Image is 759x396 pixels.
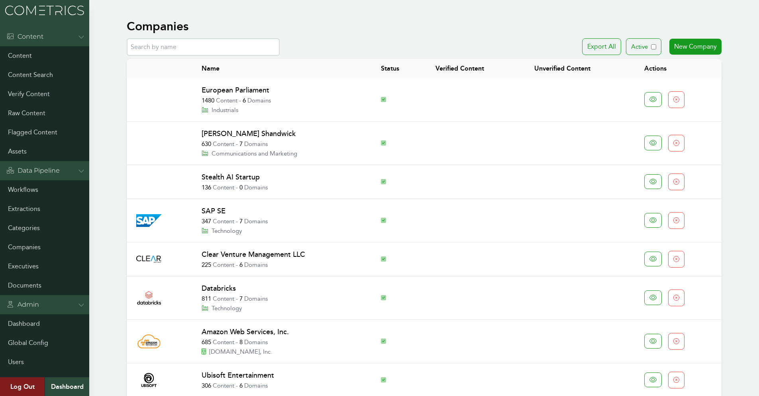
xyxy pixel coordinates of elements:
span: 630 [202,140,211,148]
a: [DOMAIN_NAME], Inc. [202,348,272,355]
th: Actions [635,59,722,78]
span: 6 [239,382,243,389]
a: Industrials [202,106,238,114]
p: Content Domains [202,260,362,270]
span: 811 [202,295,211,302]
p: Content Domains [202,217,362,226]
p: Content Domains [202,183,362,192]
span: - [236,218,238,225]
a: Technology [202,227,242,234]
div: Data Pipeline [6,166,60,175]
a: Ubisoft Entertainment [202,371,274,380]
span: - [239,97,241,104]
a: Communications and Marketing [202,150,297,157]
div: Content [6,32,43,41]
p: Content Domains [202,294,362,303]
span: 7 [239,218,243,225]
img: Company Logo [136,291,162,305]
button: Export All [582,38,621,55]
img: Company Logo [136,256,162,263]
span: 685 [202,339,211,346]
span: 6 [239,261,243,268]
th: Status [371,59,426,78]
th: Unverified Content [525,59,635,78]
span: - [236,184,238,191]
a: Clear Venture Management LLC [202,250,305,259]
a: European Parliament [202,86,269,95]
th: Verified Content [426,59,525,78]
img: Company Logo [136,373,162,387]
a: Databricks [202,284,236,293]
span: 136 [202,184,211,191]
img: Company Logo [136,334,162,349]
span: - [236,261,238,268]
span: 1480 [202,97,214,104]
th: Name [192,59,371,78]
p: Active [631,42,648,51]
span: 7 [239,140,243,148]
span: - [236,140,238,148]
a: Stealth AI Startup [202,173,260,181]
span: - [236,295,238,302]
a: Amazon Web Services, Inc. [202,327,289,336]
span: 347 [202,218,211,225]
span: 225 [202,261,211,268]
h1: Companies [127,19,188,33]
span: 7 [239,295,243,302]
img: Company Logo [136,214,162,227]
p: Content Domains [202,96,362,105]
a: Dashboard [45,377,89,396]
span: 6 [243,97,246,104]
img: Company Logo [136,140,162,146]
span: - [236,339,238,346]
div: Admin [6,300,39,309]
a: Technology [202,305,242,312]
p: Content Domains [202,337,362,347]
a: SAP SE [202,207,226,215]
a: New Company [669,39,722,55]
span: 8 [239,339,243,346]
a: [PERSON_NAME] Shandwick [202,129,296,138]
p: Content Domains [202,139,362,149]
p: Content Domains [202,381,362,390]
input: Search by name [127,38,280,56]
span: - [236,382,238,389]
span: 0 [239,184,243,191]
span: 306 [202,382,211,389]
